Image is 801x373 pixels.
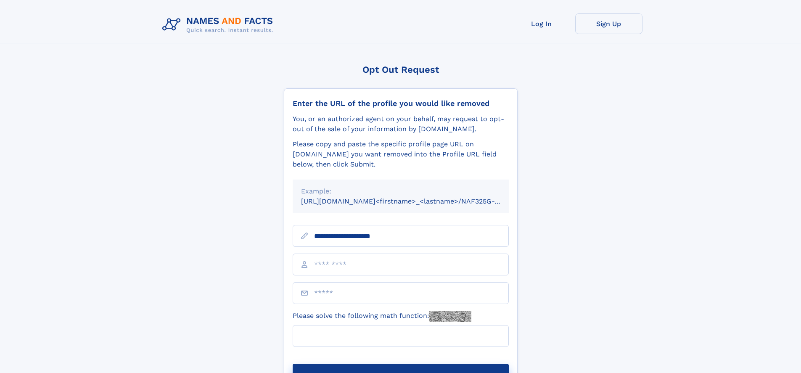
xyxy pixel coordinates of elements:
a: Sign Up [575,13,642,34]
div: You, or an authorized agent on your behalf, may request to opt-out of the sale of your informatio... [293,114,509,134]
div: Enter the URL of the profile you would like removed [293,99,509,108]
div: Opt Out Request [284,64,518,75]
a: Log In [508,13,575,34]
small: [URL][DOMAIN_NAME]<firstname>_<lastname>/NAF325G-xxxxxxxx [301,197,525,205]
div: Please copy and paste the specific profile page URL on [DOMAIN_NAME] you want removed into the Pr... [293,139,509,169]
div: Example: [301,186,500,196]
img: Logo Names and Facts [159,13,280,36]
label: Please solve the following math function: [293,311,471,322]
